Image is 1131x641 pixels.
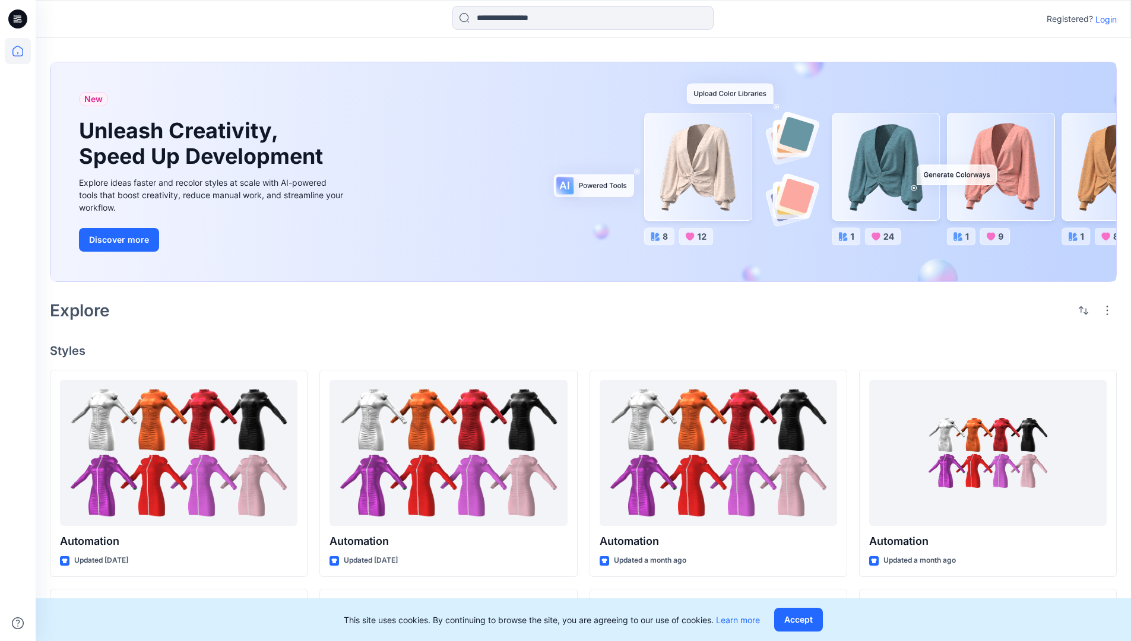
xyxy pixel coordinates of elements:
h2: Explore [50,301,110,320]
a: Automation [869,380,1107,526]
a: Automation [600,380,837,526]
p: Login [1095,13,1117,26]
a: Learn more [716,615,760,625]
h1: Unleash Creativity, Speed Up Development [79,118,328,169]
p: This site uses cookies. By continuing to browse the site, you are agreeing to our use of cookies. [344,614,760,626]
p: Updated [DATE] [74,554,128,567]
span: New [84,92,103,106]
p: Updated a month ago [883,554,956,567]
p: Updated a month ago [614,554,686,567]
p: Automation [869,533,1107,550]
p: Automation [330,533,567,550]
p: Registered? [1047,12,1093,26]
p: Automation [60,533,297,550]
a: Discover more [79,228,346,252]
button: Discover more [79,228,159,252]
div: Explore ideas faster and recolor styles at scale with AI-powered tools that boost creativity, red... [79,176,346,214]
p: Automation [600,533,837,550]
a: Automation [330,380,567,526]
h4: Styles [50,344,1117,358]
a: Automation [60,380,297,526]
button: Accept [774,608,823,632]
p: Updated [DATE] [344,554,398,567]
